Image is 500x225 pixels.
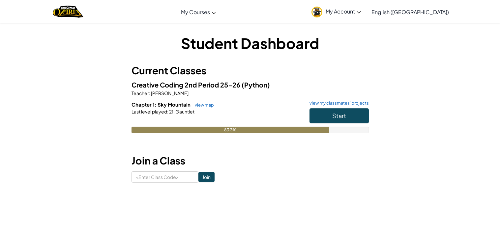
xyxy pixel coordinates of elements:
span: [PERSON_NAME] [150,90,189,96]
input: <Enter Class Code> [132,171,198,183]
h3: Current Classes [132,63,369,78]
span: Creative Coding 2nd Period 25-26 [132,81,242,89]
input: Join [198,172,215,182]
span: Teacher [132,90,149,96]
a: English ([GEOGRAPHIC_DATA]) [368,3,452,21]
h3: Join a Class [132,153,369,168]
a: view my classmates' projects [306,101,369,105]
a: view map [191,102,214,108]
span: English ([GEOGRAPHIC_DATA]) [371,9,449,15]
img: avatar [311,7,322,17]
span: (Python) [242,81,270,89]
h1: Student Dashboard [132,33,369,53]
span: : [149,90,150,96]
span: 21. [168,109,175,114]
div: 83.3% [132,127,329,133]
span: My Account [326,8,361,15]
span: : [167,109,168,114]
a: Ozaria by CodeCombat logo [53,5,83,18]
span: Last level played [132,109,167,114]
img: Home [53,5,83,18]
a: My Account [308,1,364,22]
span: Start [332,112,346,119]
span: Chapter 1: Sky Mountain [132,101,191,108]
span: My Courses [181,9,210,15]
span: Gauntlet [175,109,194,114]
button: Start [309,108,369,123]
a: My Courses [178,3,219,21]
